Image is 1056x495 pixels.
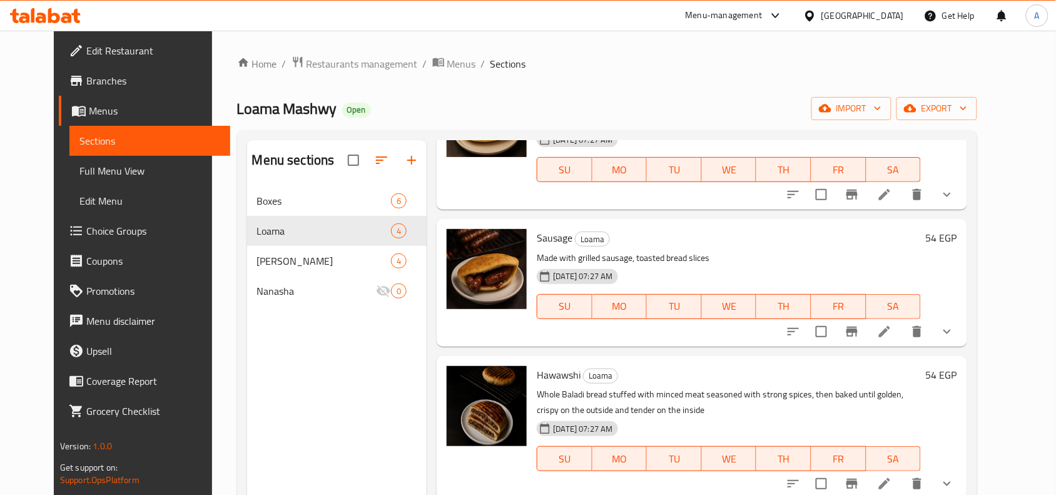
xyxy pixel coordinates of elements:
div: [PERSON_NAME]4 [247,246,427,276]
button: WE [702,446,757,471]
button: FR [811,157,866,182]
span: Loama [576,232,609,247]
h6: 54 EGP [926,366,957,384]
span: Coverage Report [86,374,220,389]
li: / [481,56,485,71]
svg: Show Choices [940,187,955,202]
span: Nanasha [257,283,377,299]
span: WE [707,161,752,179]
a: Menu disclaimer [59,306,230,336]
span: TH [761,161,806,179]
span: Grocery Checklist [86,404,220,419]
button: TH [756,446,811,471]
span: TU [652,161,697,179]
span: Select to update [808,319,835,345]
button: show more [932,317,962,347]
button: import [811,97,891,120]
span: 0 [392,285,406,297]
span: Hawawshi [537,365,581,384]
img: Hawawshi [447,366,527,446]
span: Edit Restaurant [86,43,220,58]
a: Full Menu View [69,156,230,186]
img: Sausage [447,229,527,309]
span: SU [542,297,587,315]
span: [PERSON_NAME] [257,253,392,268]
div: items [391,223,407,238]
button: TH [756,294,811,319]
button: SU [537,294,592,319]
span: Sort sections [367,145,397,175]
span: FR [816,297,861,315]
span: TH [761,297,806,315]
span: Restaurants management [307,56,418,71]
a: Edit menu item [877,324,892,339]
button: TU [647,294,702,319]
span: [DATE] 07:27 AM [548,423,617,435]
a: Choice Groups [59,216,230,246]
span: TU [652,450,697,468]
h2: Menu sections [252,151,335,170]
button: delete [902,317,932,347]
button: SA [866,446,921,471]
div: items [391,283,407,299]
a: Menus [432,56,476,72]
a: Edit menu item [877,476,892,491]
a: Edit Menu [69,186,230,216]
button: SU [537,446,592,471]
span: Select to update [808,181,835,208]
button: Branch-specific-item [837,317,867,347]
a: Sections [69,126,230,156]
button: WE [702,294,757,319]
div: [GEOGRAPHIC_DATA] [821,9,904,23]
div: Boxes6 [247,186,427,216]
span: 4 [392,255,406,267]
span: Sections [79,133,220,148]
button: sort-choices [778,180,808,210]
button: TU [647,157,702,182]
div: items [391,253,407,268]
span: SU [542,161,587,179]
a: Upsell [59,336,230,366]
button: export [896,97,977,120]
span: Sections [490,56,526,71]
span: import [821,101,881,116]
span: MO [597,450,642,468]
span: Branches [86,73,220,88]
button: SA [866,294,921,319]
span: SU [542,450,587,468]
span: SA [871,161,916,179]
a: Menus [59,96,230,126]
a: Edit Restaurant [59,36,230,66]
span: Select all sections [340,147,367,173]
a: Restaurants management [292,56,418,72]
span: Coupons [86,253,220,268]
span: MO [597,161,642,179]
div: Menu-management [686,8,763,23]
svg: Show Choices [940,476,955,491]
span: SA [871,450,916,468]
span: Menu disclaimer [86,314,220,329]
svg: Inactive section [376,283,391,299]
span: Menus [447,56,476,71]
div: Loama [583,369,618,384]
div: Loama4 [247,216,427,246]
span: Boxes [257,193,392,208]
button: delete [902,180,932,210]
button: MO [592,157,647,182]
span: FR [816,450,861,468]
span: 1.0.0 [93,438,112,454]
li: / [423,56,427,71]
span: export [906,101,967,116]
svg: Show Choices [940,324,955,339]
span: MO [597,297,642,315]
span: Menus [89,103,220,118]
span: Upsell [86,344,220,359]
div: Mazza [257,253,392,268]
button: sort-choices [778,317,808,347]
span: [DATE] 07:27 AM [548,270,617,282]
button: WE [702,157,757,182]
span: Version: [60,438,91,454]
p: Made with grilled sausage, toasted bread slices [537,250,921,266]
